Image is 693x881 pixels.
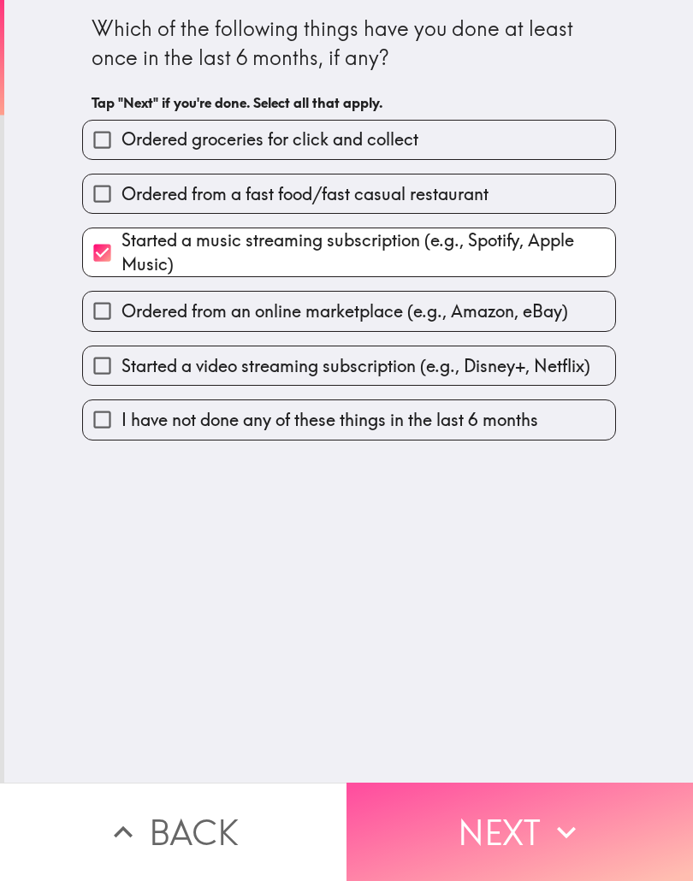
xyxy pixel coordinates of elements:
button: Ordered groceries for click and collect [83,121,615,159]
span: Ordered groceries for click and collect [121,127,418,151]
span: Ordered from an online marketplace (e.g., Amazon, eBay) [121,299,568,323]
h6: Tap "Next" if you're done. Select all that apply. [92,93,607,112]
span: Ordered from a fast food/fast casual restaurant [121,182,489,206]
button: Started a music streaming subscription (e.g., Spotify, Apple Music) [83,228,615,276]
span: Started a video streaming subscription (e.g., Disney+, Netflix) [121,354,590,378]
span: I have not done any of these things in the last 6 months [121,408,538,432]
div: Which of the following things have you done at least once in the last 6 months, if any? [92,15,607,72]
button: Started a video streaming subscription (e.g., Disney+, Netflix) [83,346,615,385]
button: I have not done any of these things in the last 6 months [83,400,615,439]
button: Ordered from an online marketplace (e.g., Amazon, eBay) [83,292,615,330]
button: Next [346,783,693,881]
span: Started a music streaming subscription (e.g., Spotify, Apple Music) [121,228,615,276]
button: Ordered from a fast food/fast casual restaurant [83,174,615,213]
